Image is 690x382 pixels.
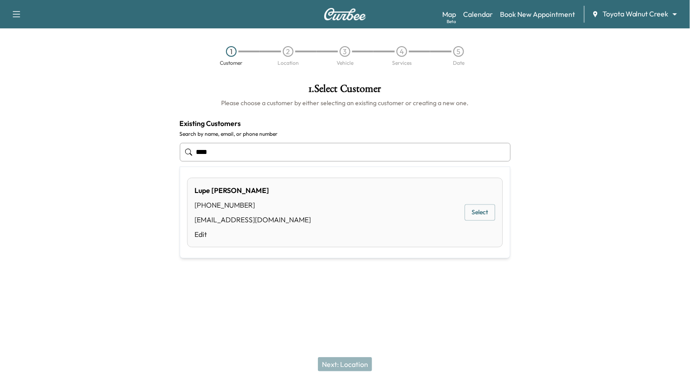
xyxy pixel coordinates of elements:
div: [PHONE_NUMBER] [195,200,311,210]
div: 2 [283,46,293,57]
span: Toyota Walnut Creek [603,9,669,19]
div: 5 [453,46,464,57]
img: Curbee Logo [324,8,366,20]
a: Book New Appointment [500,9,575,20]
button: Select [465,205,496,221]
div: Vehicle [337,60,353,66]
h4: Existing Customers [180,118,511,129]
a: Edit [195,229,311,240]
div: 4 [397,46,407,57]
label: Search by name, email, or phone number [180,130,511,138]
div: Services [392,60,412,66]
div: Location [278,60,299,66]
h1: 1 . Select Customer [180,83,511,98]
div: Lupe [PERSON_NAME] [195,185,311,196]
div: Date [453,60,464,66]
div: Customer [220,60,243,66]
div: [EMAIL_ADDRESS][DOMAIN_NAME] [195,214,311,225]
a: Calendar [463,9,493,20]
div: Beta [447,18,456,25]
h6: Please choose a customer by either selecting an existing customer or creating a new one. [180,98,511,107]
div: 1 [226,46,237,57]
a: MapBeta [442,9,456,20]
div: 3 [340,46,350,57]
